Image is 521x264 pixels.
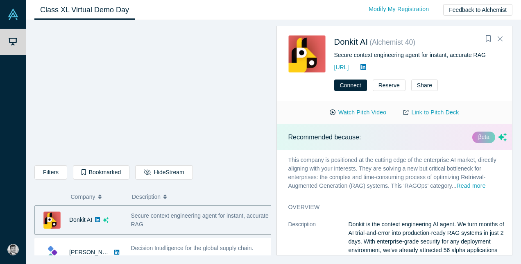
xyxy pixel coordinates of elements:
[411,80,438,91] button: Share
[395,105,467,120] a: Link to Pitch Deck
[456,182,485,191] button: Read more
[103,217,109,223] svg: dsa ai sparkles
[494,32,506,46] button: Close
[334,80,367,91] button: Connect
[360,2,437,16] a: Modify My Registration
[73,165,129,180] button: Bookmarked
[34,165,67,180] button: Filters
[443,4,512,16] button: Feedback to Alchemist
[482,33,494,45] button: Bookmark
[369,38,415,46] small: ( Alchemist 40 )
[132,188,265,205] button: Description
[71,188,95,205] span: Company
[135,165,193,180] button: HideStream
[373,80,405,91] button: Reserve
[69,216,92,223] a: Donkit AI
[71,188,124,205] button: Company
[35,27,270,159] iframe: Alchemist Class XL Demo Day: Vault
[334,64,349,71] a: [URL]
[43,212,61,229] img: Donkit AI's Logo
[334,51,501,59] div: Secure context engineering agent for instant, accurate RAG
[7,9,19,20] img: Alchemist Vault Logo
[7,244,19,255] img: Adi Maheshwari's Account
[288,35,326,73] img: Donkit AI's Logo
[277,150,519,197] p: This company is positioned at the cutting edge of the enterprise AI market, directly aligning wit...
[288,203,496,212] h3: overview
[472,132,495,143] div: βeta
[132,188,161,205] span: Description
[34,0,135,20] a: Class XL Virtual Demo Day
[498,133,507,141] svg: dsa ai sparkles
[334,37,368,46] a: Donkit AI
[131,245,254,251] span: Decision Intelligence for the global supply chain.
[288,132,361,142] p: Recommended because:
[43,244,61,261] img: Kimaru AI's Logo
[131,212,269,228] span: Secure context engineering agent for instant, accurate RAG
[69,249,116,255] a: [PERSON_NAME]
[321,105,395,120] button: Watch Pitch Video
